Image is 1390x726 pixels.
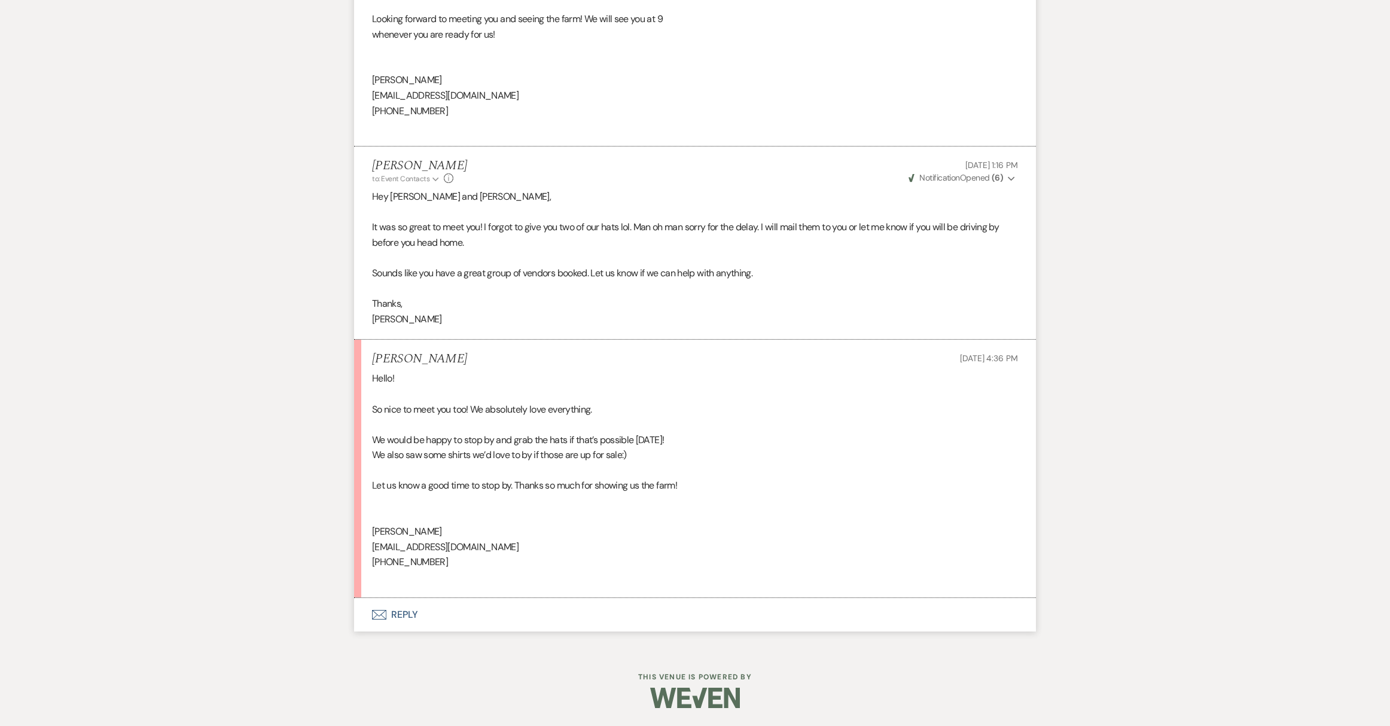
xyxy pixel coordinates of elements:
[907,172,1018,184] button: NotificationOpened (6)
[372,352,467,367] h5: [PERSON_NAME]
[965,160,1018,170] span: [DATE] 1:16 PM
[372,296,1018,312] p: Thanks,
[919,172,959,183] span: Notification
[650,677,740,719] img: Weven Logo
[372,189,1018,205] p: Hey [PERSON_NAME] and [PERSON_NAME],
[372,219,1018,250] p: It was so great to meet you! I forgot to give you two of our hats lol. Man oh man sorry for the d...
[909,172,1003,183] span: Opened
[992,172,1003,183] strong: ( 6 )
[372,173,441,184] button: to: Event Contacts
[372,158,467,173] h5: [PERSON_NAME]
[960,353,1018,364] span: [DATE] 4:36 PM
[354,598,1036,632] button: Reply
[372,312,1018,327] p: [PERSON_NAME]
[372,266,1018,281] p: Sounds like you have a great group of vendors booked. Let us know if we can help with anything.
[372,174,429,184] span: to: Event Contacts
[372,371,1018,585] div: Hello! So nice to meet you too! We absolutely love everything. We would be happy to stop by and g...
